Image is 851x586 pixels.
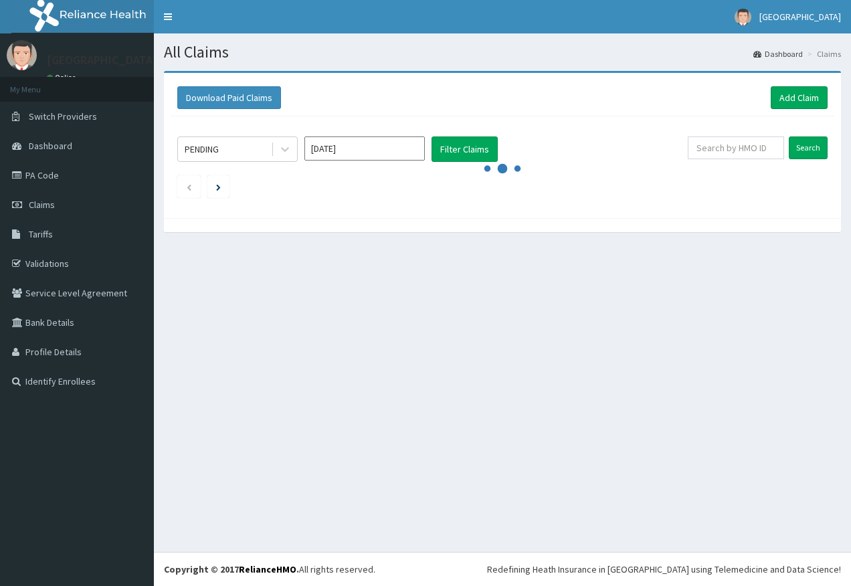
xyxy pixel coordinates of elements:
[29,110,97,122] span: Switch Providers
[432,136,498,162] button: Filter Claims
[789,136,828,159] input: Search
[29,228,53,240] span: Tariffs
[759,11,841,23] span: [GEOGRAPHIC_DATA]
[7,40,37,70] img: User Image
[29,199,55,211] span: Claims
[487,563,841,576] div: Redefining Heath Insurance in [GEOGRAPHIC_DATA] using Telemedicine and Data Science!
[771,86,828,109] a: Add Claim
[239,563,296,575] a: RelianceHMO
[164,563,299,575] strong: Copyright © 2017 .
[753,48,803,60] a: Dashboard
[47,73,79,82] a: Online
[482,149,523,189] svg: audio-loading
[735,9,751,25] img: User Image
[216,181,221,193] a: Next page
[804,48,841,60] li: Claims
[154,552,851,586] footer: All rights reserved.
[47,54,157,66] p: [GEOGRAPHIC_DATA]
[185,142,219,156] div: PENDING
[688,136,784,159] input: Search by HMO ID
[29,140,72,152] span: Dashboard
[164,43,841,61] h1: All Claims
[177,86,281,109] button: Download Paid Claims
[186,181,192,193] a: Previous page
[304,136,425,161] input: Select Month and Year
